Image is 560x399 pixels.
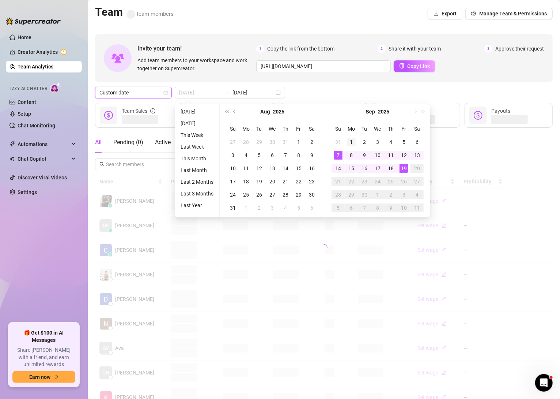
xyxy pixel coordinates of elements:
td: 2025-09-25 [384,175,397,188]
div: 16 [360,164,369,173]
div: 21 [281,177,290,186]
button: Choose a year [273,104,284,119]
li: Last Month [178,166,216,175]
a: Home [18,34,31,40]
a: Creator Analytics exclamation-circle [18,46,76,58]
td: 2025-09-27 [410,175,424,188]
th: Mo [345,122,358,135]
div: 26 [400,177,408,186]
td: 2025-09-02 [253,201,266,215]
th: Sa [410,122,424,135]
td: 2025-09-14 [332,162,345,175]
td: 2025-08-22 [292,175,305,188]
div: 30 [307,190,316,199]
td: 2025-09-05 [292,201,305,215]
div: 29 [294,190,303,199]
td: 2025-07-27 [226,135,239,149]
span: loading [319,243,329,253]
td: 2025-08-02 [305,135,318,149]
div: 19 [255,177,264,186]
div: 11 [242,164,250,173]
td: 2025-09-15 [345,162,358,175]
td: 2025-08-23 [305,175,318,188]
a: Chat Monitoring [18,123,55,128]
div: 10 [373,151,382,160]
td: 2025-08-25 [239,188,253,201]
div: 28 [281,190,290,199]
li: Last 3 Months [178,189,216,198]
td: 2025-07-31 [279,135,292,149]
span: search [99,162,105,167]
div: 31 [334,138,343,146]
button: Manage Team & Permissions [465,8,553,19]
td: 2025-10-01 [371,188,384,201]
li: Last 2 Months [178,178,216,186]
th: Th [384,122,397,135]
div: All [95,138,102,147]
div: 3 [400,190,408,199]
a: Discover Viral Videos [18,175,67,180]
th: Su [332,122,345,135]
div: 12 [400,151,408,160]
div: 25 [242,190,250,199]
li: Last Year [178,201,216,210]
td: 2025-08-10 [226,162,239,175]
span: arrow-right [53,374,58,380]
div: 23 [360,177,369,186]
div: 11 [386,151,395,160]
li: This Month [178,154,216,163]
div: 4 [413,190,421,199]
div: 15 [294,164,303,173]
button: Choose a year [378,104,389,119]
td: 2025-09-28 [332,188,345,201]
td: 2025-09-08 [345,149,358,162]
div: 3 [268,204,277,212]
div: 5 [294,204,303,212]
td: 2025-08-17 [226,175,239,188]
td: 2025-09-04 [279,201,292,215]
span: calendar [163,90,168,95]
td: 2025-08-11 [239,162,253,175]
div: 29 [347,190,356,199]
td: 2025-09-10 [371,149,384,162]
div: 17 [228,177,237,186]
div: 7 [334,151,343,160]
div: 4 [242,151,250,160]
td: 2025-09-13 [410,149,424,162]
span: to [224,90,230,96]
th: We [266,122,279,135]
td: 2025-09-12 [397,149,410,162]
td: 2025-09-22 [345,175,358,188]
div: 6 [268,151,277,160]
button: Last year (Control + left) [223,104,231,119]
span: 🎁 Get $100 in AI Messages [12,329,75,344]
td: 2025-08-18 [239,175,253,188]
td: 2025-08-16 [305,162,318,175]
td: 2025-09-01 [345,135,358,149]
div: 5 [255,151,264,160]
td: 2025-07-29 [253,135,266,149]
td: 2025-08-01 [292,135,305,149]
td: 2025-10-07 [358,201,371,215]
span: info-circle [150,107,155,115]
td: 2025-10-08 [371,201,384,215]
td: 2025-08-19 [253,175,266,188]
div: 29 [255,138,264,146]
div: 31 [228,204,237,212]
td: 2025-08-29 [292,188,305,201]
button: Copy Link [394,60,435,72]
li: This Week [178,131,216,139]
div: 7 [360,204,369,212]
div: 25 [386,177,395,186]
td: 2025-08-06 [266,149,279,162]
div: 27 [413,177,421,186]
td: 2025-08-15 [292,162,305,175]
td: 2025-07-30 [266,135,279,149]
td: 2025-08-31 [332,135,345,149]
td: 2025-08-07 [279,149,292,162]
td: 2025-08-26 [253,188,266,201]
button: Export [428,8,462,19]
td: 2025-09-03 [266,201,279,215]
span: team members [126,11,174,17]
span: download [434,11,439,16]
